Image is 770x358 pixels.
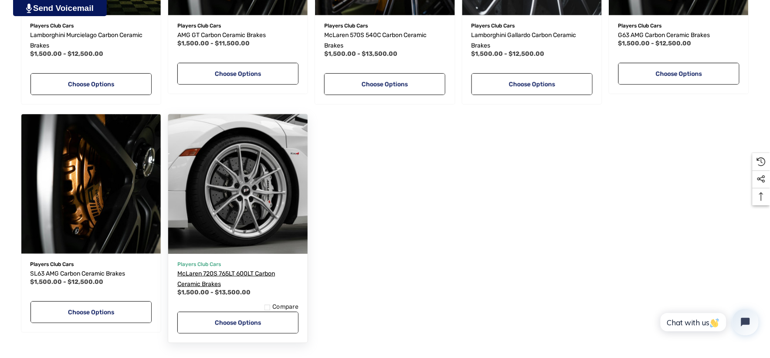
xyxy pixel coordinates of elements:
a: Lamborghini Gallardo Carbon Ceramic Brakes,Price range from $1,500.00 to $12,500.00 [471,30,593,51]
iframe: Tidio Chat [651,302,766,343]
span: McLaren 720S 765LT 600LT Carbon Ceramic Brakes [177,270,275,288]
a: Lamborghini Murcielago Carbon Ceramic Brakes,Price range from $1,500.00 to $12,500.00 [31,30,152,51]
a: McLaren 570S 540C Carbon Ceramic Brakes,Price range from $1,500.00 to $13,500.00 [324,30,445,51]
a: Choose Options [177,63,299,85]
span: Lamborghini Murcielago Carbon Ceramic Brakes [31,31,143,49]
svg: Social Media [757,175,766,184]
span: $1,500.00 - $12,500.00 [31,278,104,286]
p: Players Club Cars [324,20,445,31]
span: Lamborghini Gallardo Carbon Ceramic Brakes [471,31,577,49]
span: $1,500.00 - $12,500.00 [31,50,104,58]
p: Players Club Cars [177,259,299,270]
span: $1,500.00 - $11,500.00 [177,40,250,47]
a: SL63 AMG Carbon Ceramic Brakes,Price range from $1,500.00 to $12,500.00 [21,114,161,254]
a: McLaren 720S 765LT 600LT Carbon Ceramic Brakes,Price range from $1,500.00 to $13,500.00 [168,114,308,254]
a: AMG GT Carbon Ceramic Brakes,Price range from $1,500.00 to $11,500.00 [177,30,299,41]
p: Players Club Cars [471,20,593,31]
a: Choose Options [31,301,152,323]
a: Choose Options [31,73,152,95]
img: McLaren 720S 765LT 600LT Carbon Ceramic Brakes [161,107,315,261]
span: Compare [272,303,299,311]
a: Choose Options [471,73,593,95]
img: SL63 AMG Carbon Ceramic Brakes [21,114,161,254]
p: Players Club Cars [31,259,152,270]
span: G63 AMG Carbon Ceramic Brakes [618,31,710,39]
svg: Top [753,192,770,201]
p: Players Club Cars [31,20,152,31]
svg: Recently Viewed [757,157,766,166]
span: $1,500.00 - $13,500.00 [177,289,251,296]
span: $1,500.00 - $13,500.00 [324,50,397,58]
a: Choose Options [177,312,299,334]
a: McLaren 720S 765LT 600LT Carbon Ceramic Brakes,Price range from $1,500.00 to $13,500.00 [177,269,299,290]
span: $1,500.00 - $12,500.00 [618,40,692,47]
a: SL63 AMG Carbon Ceramic Brakes,Price range from $1,500.00 to $12,500.00 [31,269,152,279]
span: SL63 AMG Carbon Ceramic Brakes [31,270,126,277]
a: Choose Options [324,73,445,95]
span: $1,500.00 - $12,500.00 [471,50,545,58]
span: AMG GT Carbon Ceramic Brakes [177,31,266,39]
img: PjwhLS0gR2VuZXJhdG9yOiBHcmF2aXQuaW8gLS0+PHN2ZyB4bWxucz0iaHR0cDovL3d3dy53My5vcmcvMjAwMC9zdmciIHhtb... [26,3,32,13]
a: G63 AMG Carbon Ceramic Brakes,Price range from $1,500.00 to $12,500.00 [618,30,739,41]
p: Players Club Cars [177,20,299,31]
a: Choose Options [618,63,739,85]
p: Players Club Cars [618,20,739,31]
span: McLaren 570S 540C Carbon Ceramic Brakes [324,31,427,49]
